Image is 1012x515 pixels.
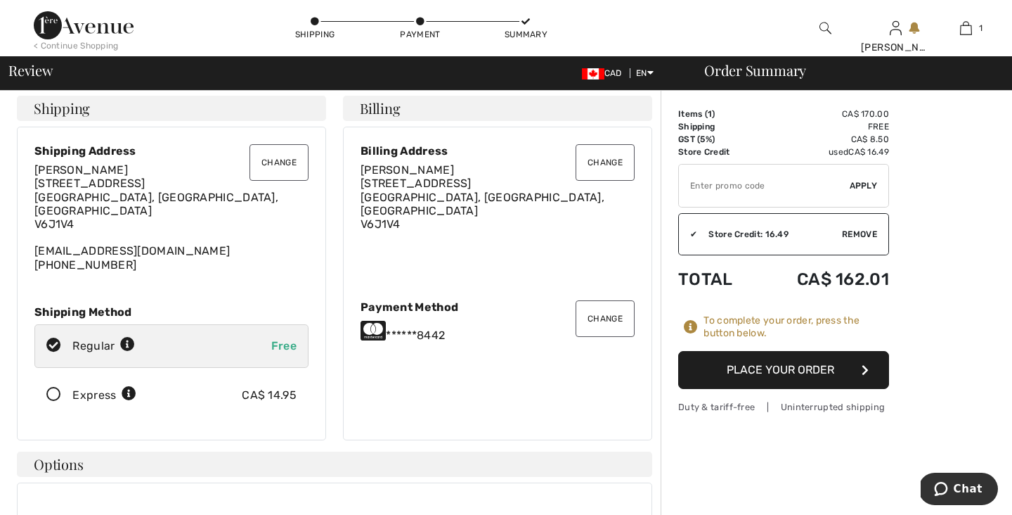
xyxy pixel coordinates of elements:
[890,21,902,34] a: Sign In
[576,144,635,181] button: Change
[361,177,604,231] span: [STREET_ADDRESS] [GEOGRAPHIC_DATA], [GEOGRAPHIC_DATA], [GEOGRAPHIC_DATA] V6J1V4
[505,28,547,41] div: Summary
[678,400,889,414] div: Duty & tariff-free | Uninterrupted shipping
[360,101,400,115] span: Billing
[687,63,1004,77] div: Order Summary
[34,163,128,177] span: [PERSON_NAME]
[756,146,889,158] td: used
[361,144,635,158] div: Billing Address
[842,228,877,241] span: Remove
[708,109,712,119] span: 1
[678,351,889,389] button: Place Your Order
[848,147,889,157] span: CA$ 16.49
[756,133,889,146] td: CA$ 8.50
[271,339,297,352] span: Free
[34,144,309,158] div: Shipping Address
[361,300,635,314] div: Payment Method
[697,228,842,241] div: Store Credit: 16.49
[399,28,441,41] div: Payment
[361,163,454,177] span: [PERSON_NAME]
[679,228,697,241] div: ✔
[636,68,654,78] span: EN
[679,165,850,207] input: Promo code
[678,146,756,158] td: Store Credit
[72,338,135,355] div: Regular
[890,20,902,37] img: My Info
[576,300,635,337] button: Change
[756,255,889,303] td: CA$ 162.01
[34,39,119,52] div: < Continue Shopping
[756,120,889,133] td: Free
[703,314,889,340] div: To complete your order, press the button below.
[249,144,309,181] button: Change
[582,68,628,78] span: CAD
[931,20,1000,37] a: 1
[242,387,297,404] div: CA$ 14.95
[34,177,278,231] span: [STREET_ADDRESS] [GEOGRAPHIC_DATA], [GEOGRAPHIC_DATA], [GEOGRAPHIC_DATA] V6J1V4
[34,101,90,115] span: Shipping
[921,473,998,508] iframe: Opens a widget where you can chat to one of our agents
[979,22,982,34] span: 1
[819,20,831,37] img: search the website
[850,179,878,192] span: Apply
[678,133,756,146] td: GST (5%)
[34,305,309,319] div: Shipping Method
[756,108,889,120] td: CA$ 170.00
[34,11,134,39] img: 1ère Avenue
[582,68,604,80] img: Canadian Dollar
[72,387,136,404] div: Express
[678,108,756,120] td: Items ( )
[8,63,53,77] span: Review
[294,28,336,41] div: Shipping
[960,20,972,37] img: My Bag
[861,40,930,55] div: [PERSON_NAME]
[17,452,652,477] h4: Options
[34,163,309,272] div: [EMAIL_ADDRESS][DOMAIN_NAME] [PHONE_NUMBER]
[678,120,756,133] td: Shipping
[678,255,756,303] td: Total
